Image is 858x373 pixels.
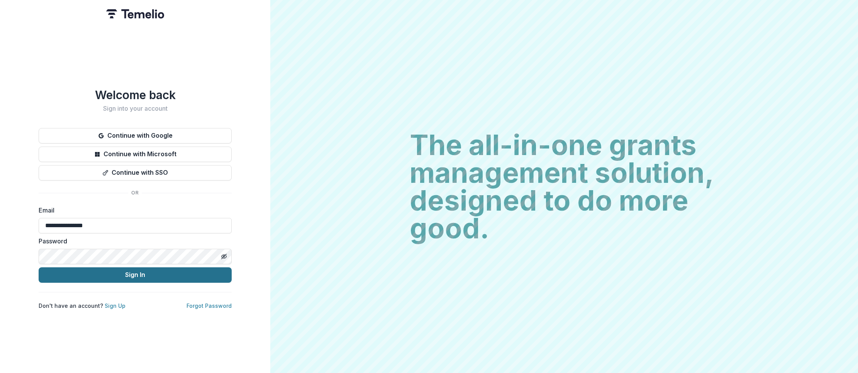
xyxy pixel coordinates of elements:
[187,302,232,309] a: Forgot Password
[39,165,232,181] button: Continue with SSO
[39,267,232,283] button: Sign In
[105,302,125,309] a: Sign Up
[106,9,164,19] img: Temelio
[39,302,125,310] p: Don't have an account?
[39,105,232,112] h2: Sign into your account
[39,88,232,102] h1: Welcome back
[39,236,227,246] label: Password
[218,250,230,263] button: Toggle password visibility
[39,128,232,143] button: Continue with Google
[39,147,232,162] button: Continue with Microsoft
[39,206,227,215] label: Email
